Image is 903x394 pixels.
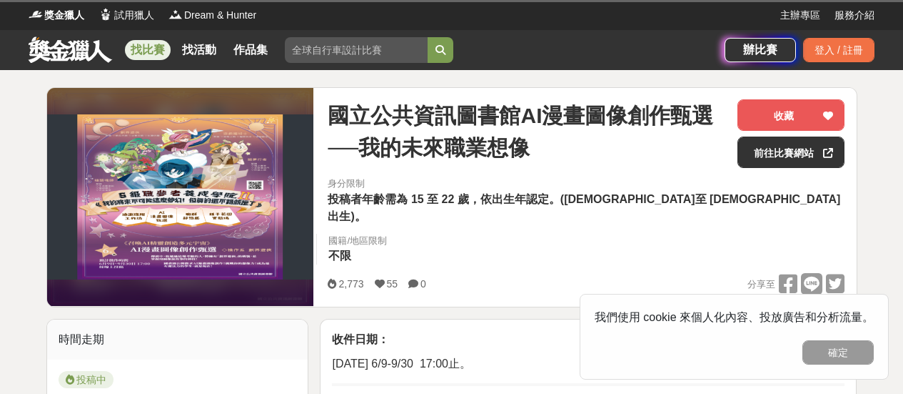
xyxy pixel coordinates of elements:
a: 辦比賽 [725,38,796,62]
span: 試用獵人 [114,8,154,23]
img: Logo [99,7,113,21]
span: 55 [387,278,398,290]
span: [DATE] 6/9-9/30 17:00止。 [332,358,470,370]
span: 2,773 [338,278,363,290]
img: Cover Image [47,114,314,280]
button: 收藏 [737,99,844,131]
span: 投稿中 [59,371,113,388]
a: 前往比賽網站 [737,137,844,168]
span: Dream & Hunter [184,8,256,23]
a: 服務介紹 [834,8,874,23]
div: 時間走期 [47,320,308,360]
div: 身分限制 [328,177,844,191]
button: 確定 [802,340,874,365]
span: 投稿者年齡需為 15 至 22 歲，依出生年認定。([DEMOGRAPHIC_DATA]至 [DEMOGRAPHIC_DATA] 出生)。 [328,193,840,222]
img: Logo [168,7,183,21]
a: 找比賽 [125,40,171,60]
span: 國立公共資訊圖書館AI漫畫圖像創作甄選──我的未來職業想像 [328,99,726,164]
span: 獎金獵人 [44,8,84,23]
span: 0 [420,278,426,290]
a: LogoDream & Hunter [168,8,256,23]
span: 不限 [328,250,351,262]
a: 作品集 [228,40,273,60]
a: 主辦專區 [780,8,820,23]
img: Logo [29,7,43,21]
strong: 收件日期： [332,333,389,345]
span: 分享至 [747,274,775,295]
a: Logo試用獵人 [99,8,154,23]
div: 國籍/地區限制 [328,234,387,248]
input: 全球自行車設計比賽 [285,37,428,63]
div: 登入 / 註冊 [803,38,874,62]
span: 我們使用 cookie 來個人化內容、投放廣告和分析流量。 [595,311,874,323]
a: 找活動 [176,40,222,60]
a: Logo獎金獵人 [29,8,84,23]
